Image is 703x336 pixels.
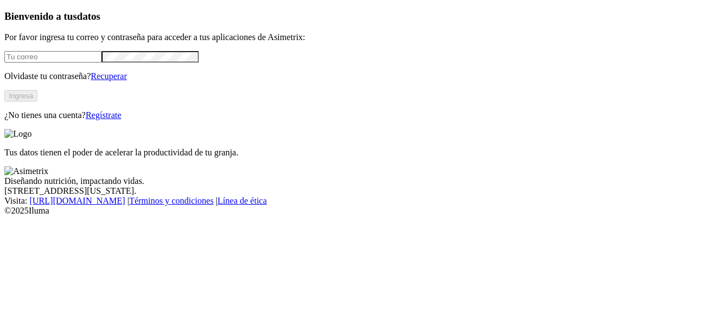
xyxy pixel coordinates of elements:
[4,196,699,206] div: Visita : | |
[86,110,121,120] a: Regístrate
[4,166,48,176] img: Asimetrix
[4,90,37,102] button: Ingresa
[77,10,101,22] span: datos
[4,71,699,81] p: Olvidaste tu contraseña?
[4,51,102,63] input: Tu correo
[91,71,127,81] a: Recuperar
[217,196,267,205] a: Línea de ética
[4,206,699,216] div: © 2025 Iluma
[4,176,699,186] div: Diseñando nutrición, impactando vidas.
[4,10,699,23] h3: Bienvenido a tus
[4,110,699,120] p: ¿No tienes una cuenta?
[30,196,125,205] a: [URL][DOMAIN_NAME]
[4,186,699,196] div: [STREET_ADDRESS][US_STATE].
[4,148,699,158] p: Tus datos tienen el poder de acelerar la productividad de tu granja.
[129,196,214,205] a: Términos y condiciones
[4,129,32,139] img: Logo
[4,32,699,42] p: Por favor ingresa tu correo y contraseña para acceder a tus aplicaciones de Asimetrix:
